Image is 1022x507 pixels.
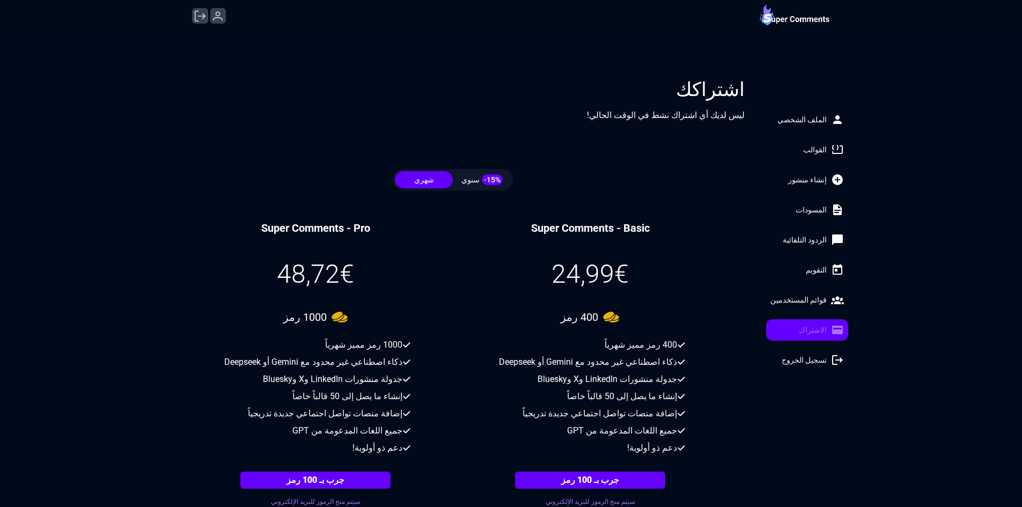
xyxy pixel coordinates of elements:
[766,289,848,311] a: قوائم المستخدمين
[325,339,402,351] span: 1000 رمز مميز شهرياً
[538,373,677,386] span: جدولة منشورات LinkedIn وX وBluesky
[499,356,677,369] span: ذكاء اصطناعي غير محدود مع Gemini أو Deepseek
[803,144,827,155] span: القوالب
[766,259,848,281] a: التقويم
[759,3,830,29] a: Super Comments Logo
[248,407,402,420] span: إضافة منصات تواصل اجتماعي جديدة تدريجياً
[187,221,444,236] h4: Super Comments - Pro
[806,264,827,275] span: التقويم
[770,295,827,305] span: قوائم المستخدمين
[782,355,827,365] span: تسجيل الخروج
[561,310,598,325] span: 400 رمز
[766,199,848,221] a: المسودات
[283,310,327,325] span: 1000 رمز
[240,472,391,489] a: جرب بـ 100 رمز
[766,109,848,130] a: الملف الشخصي
[605,339,677,351] span: 400 رمز مميز شهرياً
[799,325,827,335] span: الاشتراك
[627,442,677,454] span: دعم ذو أولوية!
[210,8,226,24] button: Profile
[395,171,453,188] button: شهري
[224,356,402,369] span: ذكاء اصطناعي غير محدود مع Gemini أو Deepseek
[461,261,719,287] span: 24,99€
[777,114,827,125] span: الملف الشخصي
[766,229,848,251] a: الردود التلقائية
[567,390,677,403] span: إنشاء ما يصل إلى 50 قالباً خاصاً
[461,221,719,236] h4: Super Comments - Basic
[482,174,503,185] span: -15%
[192,8,208,24] button: Logout
[292,424,402,437] span: جميع اللغات المدعومة من GPT
[766,349,848,371] button: تسجيل الخروج
[453,174,511,185] div: سنوي
[292,390,402,403] span: إنشاء ما يصل إلى 50 قالباً خاصاً
[788,174,827,185] span: إنشاء منشور
[766,319,848,341] a: الاشتراك
[796,204,827,215] span: المسودات
[515,472,665,489] a: جرب بـ 100 رمز
[187,261,444,287] span: 48,72€
[263,373,402,386] span: جدولة منشورات LinkedIn وX وBluesky
[352,442,402,454] span: دعم ذو أولوية!
[587,109,745,122] p: ليس لديك أي اشتراك نشط في الوقت الحالي!
[766,169,848,190] a: إنشاء منشور
[783,234,827,245] span: الردود التلقائية
[523,407,677,420] span: إضافة منصات تواصل اجتماعي جديدة تدريجياً
[567,424,677,437] span: جميع اللغات المدعومة من GPT
[161,79,745,100] div: اشتراكك
[453,171,511,188] button: سنوي-15%
[766,139,848,160] a: القوالب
